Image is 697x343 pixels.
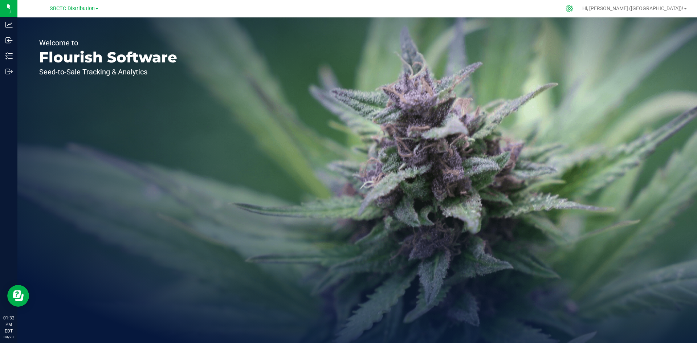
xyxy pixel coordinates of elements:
p: Flourish Software [39,50,177,65]
inline-svg: Outbound [5,68,13,75]
div: Manage settings [564,5,575,12]
p: 01:32 PM EDT [3,315,14,334]
p: 09/23 [3,334,14,340]
p: Seed-to-Sale Tracking & Analytics [39,68,177,75]
span: SBCTC Distribution [50,5,95,12]
inline-svg: Inbound [5,37,13,44]
iframe: Resource center [7,285,29,307]
span: Hi, [PERSON_NAME] ([GEOGRAPHIC_DATA])! [582,5,683,11]
p: Welcome to [39,39,177,46]
inline-svg: Inventory [5,52,13,60]
inline-svg: Analytics [5,21,13,28]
